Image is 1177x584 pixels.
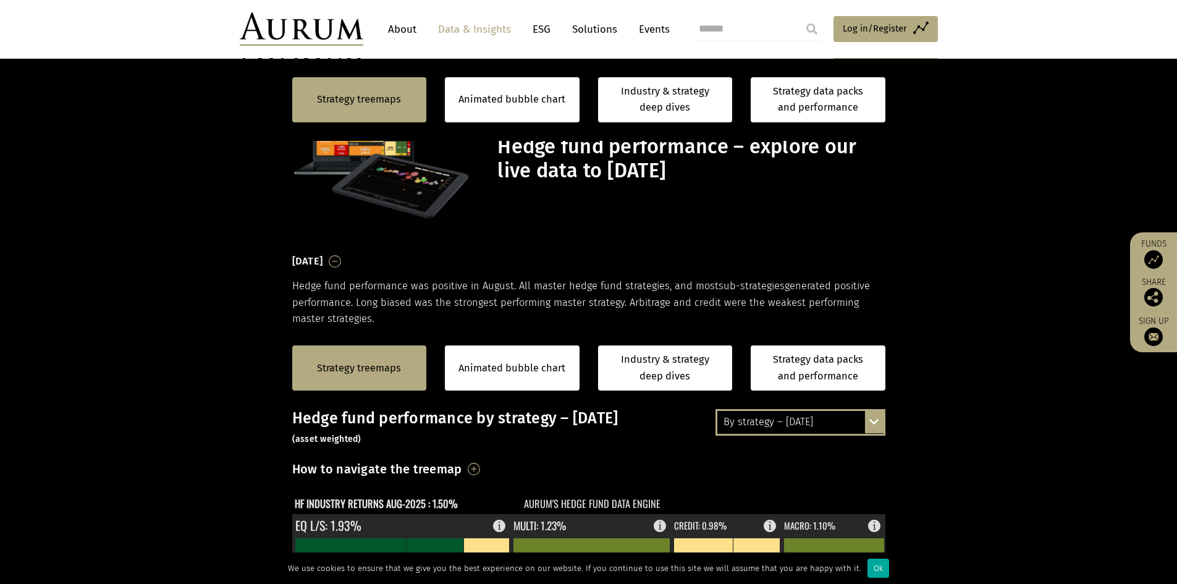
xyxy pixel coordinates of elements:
[1144,250,1163,269] img: Access Funds
[317,360,401,376] a: Strategy treemaps
[1144,288,1163,307] img: Share this post
[1136,239,1171,269] a: Funds
[458,360,565,376] a: Animated bubble chart
[292,409,885,446] h3: Hedge fund performance by strategy – [DATE]
[292,278,885,327] p: Hedge fund performance was positive in August. All master hedge fund strategies, and most generat...
[317,91,401,108] a: Strategy treemaps
[382,18,423,41] a: About
[833,16,938,42] a: Log in/Register
[633,18,670,41] a: Events
[1136,278,1171,307] div: Share
[751,77,885,122] a: Strategy data packs and performance
[1144,328,1163,346] img: Sign up to our newsletter
[719,280,785,292] span: sub-strategies
[1136,316,1171,346] a: Sign up
[292,459,462,480] h3: How to navigate the treemap
[292,434,361,444] small: (asset weighted)
[292,252,323,271] h3: [DATE]
[526,18,557,41] a: ESG
[240,12,363,46] img: Aurum
[432,18,517,41] a: Data & Insights
[458,91,565,108] a: Animated bubble chart
[497,135,882,183] h1: Hedge fund performance – explore our live data to [DATE]
[598,345,733,391] a: Industry & strategy deep dives
[566,18,623,41] a: Solutions
[843,21,907,36] span: Log in/Register
[598,77,733,122] a: Industry & strategy deep dives
[867,559,889,578] div: Ok
[717,411,884,433] div: By strategy – [DATE]
[751,345,885,391] a: Strategy data packs and performance
[799,17,824,41] input: Submit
